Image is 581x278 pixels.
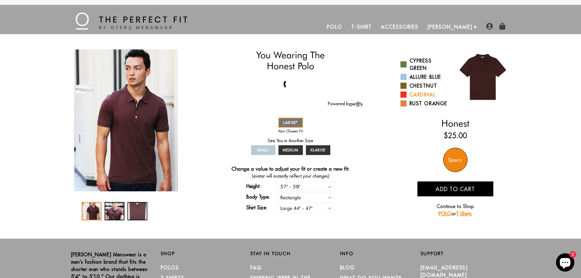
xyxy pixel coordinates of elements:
a: Rust Orange [400,100,451,107]
a: Blog [340,265,355,271]
span: XLARGE [310,148,325,152]
ins: $25.00 [444,130,467,141]
img: shopping-bag-icon.png [499,23,506,30]
h2: Honest [400,118,510,129]
h2: Shop [161,251,241,256]
a: [PERSON_NAME] [423,20,477,34]
a: XLARGE [306,145,330,155]
div: 1 / 3 [82,202,102,220]
span: SMALL [257,148,269,152]
a: Allure Blue [400,73,451,81]
img: amazon4_1024x1024_2x_f7bb60e3-b29c-4ee5-ba6a-9b1abb62553d_340x.jpg [74,49,178,191]
h1: You Wearing The Honest Polo [218,49,363,72]
a: T-Shirts [456,211,472,217]
p: Continue to Shop or [417,203,493,217]
h2: Stay in Touch [250,251,331,256]
a: Cypress Green [400,57,451,72]
span: Add to cart [436,186,475,193]
span: LARGE [283,120,298,125]
a: Powered by [328,101,363,107]
a: Polo [322,20,347,34]
a: T-Shirt [347,20,376,34]
div: 1 / 3 [71,49,181,191]
img: perfitly-logo_73ae6c82-e2e3-4a36-81b1-9e913f6ac5a1.png [351,102,363,107]
a: Cardinal [400,91,451,98]
a: FAQ [250,265,262,271]
div: Specs [443,148,468,172]
a: LARGE [278,118,303,128]
label: Body Type: [246,193,277,200]
label: Shirt Size: [246,204,277,211]
img: user-account-icon.png [486,23,493,30]
h2: Support [421,251,510,256]
span: (avatar will instantly reflect your changes) [218,173,363,179]
a: [EMAIL_ADDRESS][DOMAIN_NAME] [421,265,468,278]
a: Chestnut [400,82,451,89]
a: Accessories [376,20,423,34]
div: 3 / 3 [127,202,147,220]
div: 2 / 3 [105,202,124,220]
h2: Info [340,251,421,256]
a: MEDIUM [278,145,303,155]
button: Add to cart [417,181,493,197]
inbox-online-store-chat: Shopify online store chat [554,253,576,273]
a: Polos [161,265,179,271]
img: The Perfect Fit - by Otero Menswear - Logo [76,13,187,30]
a: SMALL [251,145,275,155]
span: MEDIUM [283,148,299,152]
a: POLO [439,211,451,217]
h4: Change a value to adjust your fit or create a new fit: [231,166,350,173]
img: 022.jpg [455,49,510,104]
label: Height: [246,182,277,190]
